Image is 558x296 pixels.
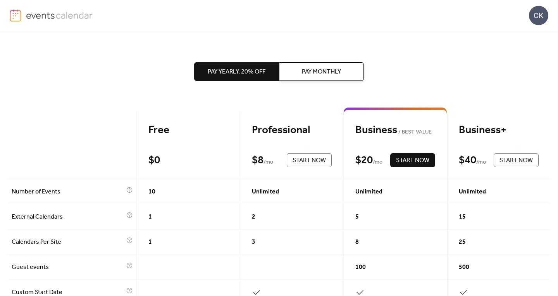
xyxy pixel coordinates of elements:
button: Start Now [287,153,332,167]
button: Start Now [390,153,435,167]
span: Start Now [293,156,326,165]
span: 2 [252,212,255,222]
span: Unlimited [459,187,486,197]
span: 15 [459,212,466,222]
img: logo [10,9,21,22]
span: / mo [263,158,273,167]
div: Business+ [459,123,539,137]
span: BEST VALUE [397,128,432,137]
span: 100 [355,263,366,272]
div: CK [529,6,548,25]
span: Calendars Per Site [12,238,124,247]
span: 25 [459,238,466,247]
span: / mo [476,158,486,167]
span: Start Now [396,156,429,165]
span: Pay Yearly, 20% off [208,67,265,77]
div: Free [148,123,228,137]
span: Pay Monthly [302,67,341,77]
div: $ 40 [459,154,476,167]
span: 1 [148,212,152,222]
span: Unlimited [355,187,382,197]
div: $ 0 [148,154,160,167]
span: 10 [148,187,155,197]
span: External Calendars [12,212,124,222]
button: Pay Yearly, 20% off [194,62,279,81]
div: Professional [252,123,332,137]
span: 8 [355,238,359,247]
span: Guest events [12,263,124,272]
div: $ 8 [252,154,263,167]
span: Unlimited [252,187,279,197]
div: $ 20 [355,154,373,167]
img: logo-type [26,9,93,21]
button: Start Now [494,153,539,167]
span: / mo [373,158,382,167]
span: Start Now [499,156,533,165]
button: Pay Monthly [279,62,364,81]
span: Number of Events [12,187,124,197]
span: 1 [148,238,152,247]
span: 500 [459,263,469,272]
span: 5 [355,212,359,222]
span: 3 [252,238,255,247]
div: Business [355,123,435,137]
